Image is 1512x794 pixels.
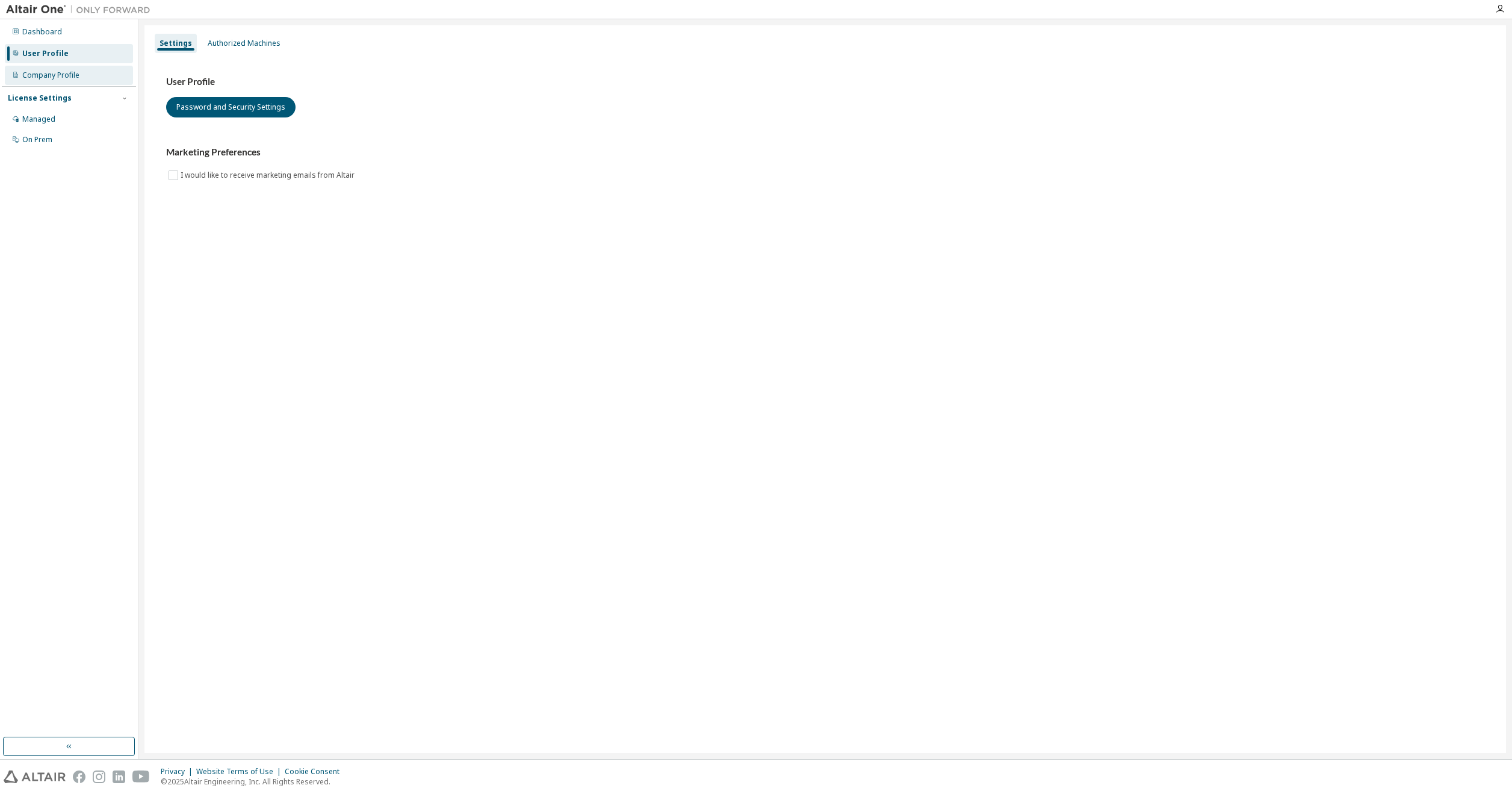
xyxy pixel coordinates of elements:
div: Dashboard [22,27,62,37]
div: Managed [22,114,55,124]
img: altair_logo.svg [4,771,66,783]
button: Password and Security Settings [166,97,296,117]
h3: User Profile [166,76,1484,88]
div: Privacy [161,767,196,777]
h3: Marketing Preferences [166,146,1484,158]
div: User Profile [22,49,69,58]
img: youtube.svg [132,771,150,783]
div: Company Profile [22,70,79,80]
img: instagram.svg [93,771,105,783]
div: Settings [160,39,192,48]
div: Website Terms of Use [196,767,285,777]
img: Altair One [6,4,156,16]
p: © 2025 Altair Engineering, Inc. All Rights Reserved. [161,777,347,787]
div: Cookie Consent [285,767,347,777]
div: Authorized Machines [208,39,280,48]
div: On Prem [22,135,52,145]
label: I would like to receive marketing emails from Altair [181,168,357,183]
img: linkedin.svg [113,771,125,783]
img: facebook.svg [73,771,85,783]
div: License Settings [8,93,72,103]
